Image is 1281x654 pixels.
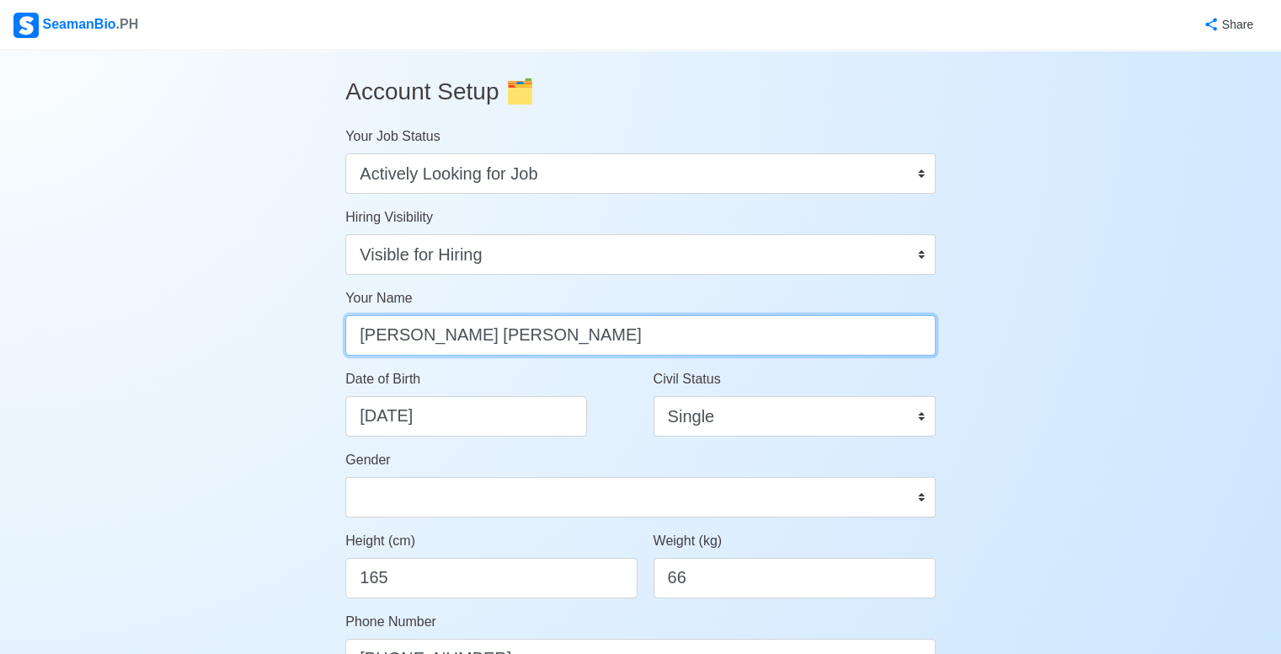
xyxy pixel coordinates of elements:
div: SeamanBio [13,13,138,38]
span: Your Name [345,291,412,305]
span: Weight (kg) [654,533,723,548]
input: ex. 163 [345,558,637,598]
label: Your Job Status [345,126,440,147]
label: Date of Birth [345,369,420,389]
input: Type your name [345,315,936,356]
img: Logo [13,13,39,38]
span: folder [505,78,535,105]
button: Share [1187,8,1268,41]
label: Gender [345,450,390,470]
span: Height (cm) [345,533,415,548]
input: ex. 60 [654,558,936,598]
span: .PH [116,17,139,31]
h3: Account Setup [345,64,936,120]
label: Civil Status [654,369,721,389]
span: Phone Number [345,614,436,629]
span: Hiring Visibility [345,210,433,224]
